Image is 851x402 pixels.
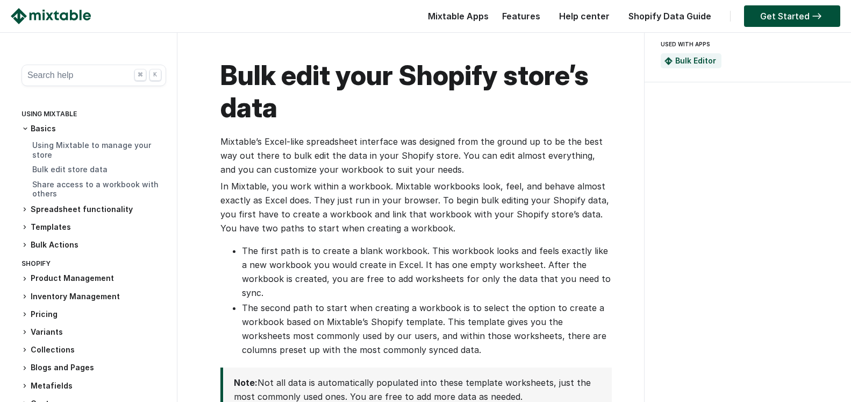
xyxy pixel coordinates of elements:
p: In Mixtable, you work within a workbook. Mixtable workbooks look, feel, and behave almost exactly... [220,179,612,235]
a: Features [497,11,546,22]
div: K [149,69,161,81]
div: Using Mixtable [22,108,166,123]
h3: Blogs and Pages [22,362,166,373]
a: Bulk Editor [675,56,716,65]
img: Mixtable Spreadsheet Bulk Editor App [664,57,673,65]
img: Mixtable logo [11,8,91,24]
h1: Bulk edit your Shopify store’s data [220,59,612,124]
a: Shopify Data Guide [623,11,717,22]
div: Shopify [22,257,166,273]
h3: Templates [22,222,166,233]
h3: Variants [22,327,166,338]
div: ⌘ [134,69,146,81]
button: Search help ⌘ K [22,65,166,86]
strong: Note: [234,377,258,388]
h3: Metafields [22,380,166,392]
a: Get Started [744,5,840,27]
li: The first path is to create a blank workbook. This workbook looks and feels exactly like a new wo... [242,244,612,300]
p: Mixtable’s Excel-like spreadsheet interface was designed from the ground up to be the best way ou... [220,135,612,177]
h3: Bulk Actions [22,239,166,251]
a: Using Mixtable to manage your store [32,140,151,159]
div: Mixtable Apps [423,8,489,30]
h3: Collections [22,344,166,356]
h3: Basics [22,123,166,134]
img: arrow-right.svg [810,13,824,19]
h3: Spreadsheet functionality [22,204,166,215]
a: Share access to a workbook with others [32,180,159,199]
h3: Product Management [22,273,166,284]
h3: Pricing [22,309,166,320]
a: Bulk edit store data [32,165,108,174]
h3: Inventory Management [22,291,166,302]
a: Help center [554,11,615,22]
li: The second path to start when creating a workbook is to select the option to create a workbook ba... [242,301,612,357]
div: USED WITH APPS [661,38,831,51]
